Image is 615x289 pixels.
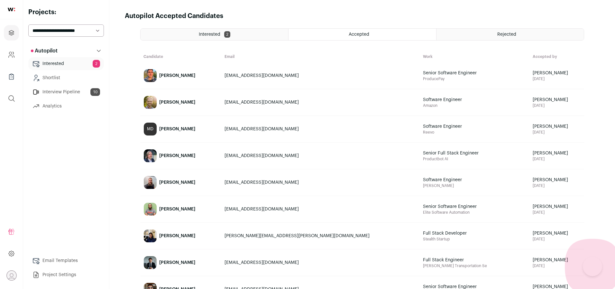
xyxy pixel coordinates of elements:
h1: Autopilot Accepted Candidates [125,12,223,21]
img: cf39b073921893f49f7293a9c263f3d1f71b9cfe3f4a5edc95c6aacd39bd63a3.jpg [144,176,157,189]
span: Senior Software Engineer [423,70,500,76]
div: [PERSON_NAME] [159,206,195,212]
span: [PERSON_NAME] [533,123,581,130]
a: [PERSON_NAME] [141,250,221,275]
span: [PERSON_NAME] [533,203,581,210]
a: Interested2 [28,57,104,70]
a: MD [PERSON_NAME] [141,116,221,142]
div: [PERSON_NAME] [159,99,195,106]
a: [PERSON_NAME] [141,196,221,222]
div: MD [144,123,157,135]
span: Elite Software Automation [423,210,526,215]
img: 88074cc6573b29efdf39fbf7c72a55db638bb49c0a59db70deb2a3a20515b94e.jpg [144,69,157,82]
a: Rejected [436,29,584,40]
div: [EMAIL_ADDRESS][DOMAIN_NAME] [225,259,417,266]
img: 09ecb830d94b388b6855a69856b9e8f5bce53dbb7f1e5d246c66467c1b340c29.jpg [144,229,157,242]
div: [PERSON_NAME] [159,233,195,239]
div: [EMAIL_ADDRESS][DOMAIN_NAME] [225,179,417,186]
a: Analytics [28,100,104,113]
button: Open dropdown [6,270,17,281]
span: 10 [90,88,100,96]
img: wellfound-shorthand-0d5821cbd27db2630d0214b213865d53afaa358527fdda9d0ea32b1df1b89c2c.svg [8,8,15,11]
span: [DATE] [533,210,581,215]
a: [PERSON_NAME] [141,223,221,249]
div: [PERSON_NAME] [159,179,195,186]
button: Autopilot [28,44,104,57]
a: [PERSON_NAME] [141,63,221,89]
a: Company and ATS Settings [4,47,19,62]
div: [EMAIL_ADDRESS][DOMAIN_NAME] [225,206,417,212]
th: Candidate [140,51,221,62]
div: [PERSON_NAME] [159,153,195,159]
span: [DATE] [533,130,581,135]
a: [PERSON_NAME] [141,170,221,195]
span: Interested [199,32,220,37]
span: Senior Software Engineer [423,203,500,210]
span: [DATE] [533,156,581,162]
iframe: Toggle Customer Support [583,257,602,276]
span: [DATE] [533,237,581,242]
img: 50ad2e3772eb778f2107a70fbc0fcd54ba3ead124b442060855c05666d8cda77 [144,203,157,216]
a: [PERSON_NAME] [141,143,221,169]
span: [PERSON_NAME] [533,230,581,237]
span: [DATE] [533,76,581,81]
span: Software Engineer [423,177,500,183]
div: [PERSON_NAME] [159,72,195,79]
span: Reevo [423,130,526,135]
div: [EMAIL_ADDRESS][DOMAIN_NAME] [225,153,417,159]
span: Accepted [349,32,369,37]
div: [PERSON_NAME][EMAIL_ADDRESS][PERSON_NAME][DOMAIN_NAME] [225,233,417,239]
div: [EMAIL_ADDRESS][DOMAIN_NAME] [225,99,417,106]
span: [PERSON_NAME] [533,177,581,183]
a: Company Lists [4,69,19,84]
a: Interview Pipeline10 [28,86,104,98]
span: Senior Full Stack Engineer [423,150,500,156]
span: [PERSON_NAME] [533,97,581,103]
span: Full Stack Developer [423,230,500,237]
img: 9a9f7d675f07d60dad8b697afd32250ae50a1aac321997bacfef8d8a17c2b0c0.jpg [144,149,157,162]
a: Email Templates [28,254,104,267]
p: Autopilot [31,47,58,55]
span: Amazon [423,103,526,108]
h2: Projects: [28,8,104,17]
span: [PERSON_NAME] Transportation Se [423,263,526,268]
a: Shortlist [28,71,104,84]
span: [DATE] [533,183,581,188]
th: Email [221,51,420,62]
span: [PERSON_NAME] [533,150,581,156]
span: Software Engineer [423,97,500,103]
span: [DATE] [533,103,581,108]
th: Accepted by [529,51,584,62]
span: Software Engineer [423,123,500,130]
a: [PERSON_NAME] [141,89,221,115]
img: 2c659d40ea4f7b53540a14b2b01139d339ac4c31fb08762c7c48a17c18edac29.jpg [144,96,157,109]
a: Projects [4,25,19,41]
div: [EMAIL_ADDRESS][DOMAIN_NAME] [225,126,417,132]
span: ProducePay [423,76,526,81]
span: Productbot AI [423,156,526,162]
span: 2 [224,31,230,38]
img: b66d3c490a882c089e75c9d7d1ad8b05ae82b06eba47d270439d288f6a30228b.jpg [144,256,157,269]
a: Interested 2 [141,29,288,40]
a: Project Settings [28,268,104,281]
div: [EMAIL_ADDRESS][DOMAIN_NAME] [225,72,417,79]
span: [PERSON_NAME] [533,257,581,263]
span: Full Stack Engineer [423,257,500,263]
span: Stealth Startup [423,237,526,242]
span: Rejected [497,32,516,37]
div: [PERSON_NAME] [159,126,195,132]
th: Work [420,51,529,62]
div: [PERSON_NAME] [159,259,195,266]
span: 2 [93,60,100,68]
span: [PERSON_NAME] [423,183,526,188]
span: [PERSON_NAME] [533,70,581,76]
span: [DATE] [533,263,581,268]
